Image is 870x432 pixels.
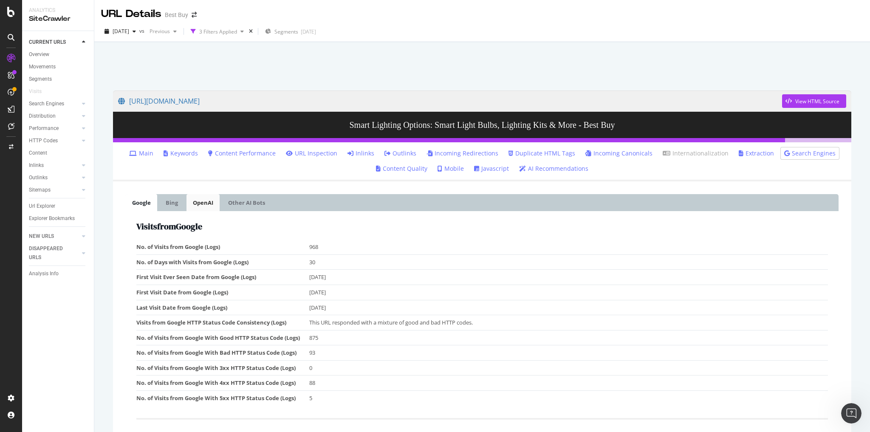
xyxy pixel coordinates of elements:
td: [DATE] [309,300,828,315]
a: [URL][DOMAIN_NAME] [118,90,782,112]
a: Analysis Info [29,269,88,278]
a: Search Engines [784,149,836,158]
td: Last Visit Date from Google (Logs) [136,300,309,315]
td: First Visit Date from Google (Logs) [136,285,309,300]
div: Performance [29,124,59,133]
a: Outlinks [29,173,79,182]
a: Other AI Bots [222,194,271,211]
button: [DATE] [101,25,139,38]
div: DISAPPEARED URLS [29,244,72,262]
a: AI Recommendations [519,164,588,173]
div: arrow-right-arrow-left [192,12,197,18]
div: 3 Filters Applied [199,28,237,35]
td: This URL responded with a mixture of good and bad HTTP codes. [309,315,828,330]
h3: Smart Lighting Options: Smart Light Bulbs, Lighting Kits & More - Best Buy [113,112,851,138]
a: Google [126,194,157,211]
button: Previous [146,25,180,38]
a: Segments [29,75,88,84]
a: Inlinks [347,149,374,158]
a: Overview [29,50,88,59]
a: Outlinks [384,149,416,158]
a: Incoming Canonicals [585,149,652,158]
span: 2025 Sep. 23rd [113,28,129,35]
div: View HTML Source [795,98,839,105]
span: Previous [146,28,170,35]
button: Segments[DATE] [262,25,319,38]
a: Movements [29,62,88,71]
a: Internationalization [663,149,729,158]
button: View HTML Source [782,94,846,108]
a: Extraction [739,149,774,158]
div: NEW URLS [29,232,54,241]
td: 0 [309,360,828,376]
a: Content Performance [208,149,276,158]
a: Content [29,149,88,158]
a: Visits [29,87,50,96]
td: No. of Visits from Google With Good HTTP Status Code (Logs) [136,330,309,345]
span: Segments [274,28,298,35]
td: No. of Visits from Google With 5xx HTTP Status Code (Logs) [136,390,309,405]
div: Sitemaps [29,186,51,195]
a: Mobile [438,164,464,173]
div: Inlinks [29,161,44,170]
div: CURRENT URLS [29,38,66,47]
a: Inlinks [29,161,79,170]
a: Explorer Bookmarks [29,214,88,223]
td: No. of Visits from Google With 4xx HTTP Status Code (Logs) [136,376,309,391]
iframe: Intercom live chat [841,403,862,424]
div: Movements [29,62,56,71]
div: times [247,27,254,36]
a: Keywords [164,149,198,158]
div: SiteCrawler [29,14,87,24]
div: Analytics [29,7,87,14]
div: Outlinks [29,173,48,182]
td: 875 [309,330,828,345]
a: Javascript [474,164,509,173]
h2: Visits from Google [136,222,828,231]
div: Distribution [29,112,56,121]
a: CURRENT URLS [29,38,79,47]
span: vs [139,27,146,34]
div: HTTP Codes [29,136,58,145]
div: Best Buy [165,11,188,19]
td: No. of Visits from Google With 3xx HTTP Status Code (Logs) [136,360,309,376]
td: [DATE] [309,270,828,285]
a: Bing [159,194,184,211]
div: Content [29,149,47,158]
a: Sitemaps [29,186,79,195]
div: URL Details [101,7,161,21]
a: Performance [29,124,79,133]
td: [DATE] [309,285,828,300]
td: 93 [309,345,828,361]
div: Visits [29,87,42,96]
div: Search Engines [29,99,64,108]
a: HTTP Codes [29,136,79,145]
a: DISAPPEARED URLS [29,244,79,262]
td: No. of Days with Visits from Google (Logs) [136,254,309,270]
a: Duplicate HTML Tags [508,149,575,158]
div: Url Explorer [29,202,55,211]
td: 88 [309,376,828,391]
a: OpenAI [186,194,220,211]
td: No. of Visits from Google (Logs) [136,240,309,254]
a: URL Inspection [286,149,337,158]
td: 968 [309,240,828,254]
td: Visits from Google HTTP Status Code Consistency (Logs) [136,315,309,330]
a: NEW URLS [29,232,79,241]
td: 5 [309,390,828,405]
td: No. of Visits from Google With Bad HTTP Status Code (Logs) [136,345,309,361]
div: [DATE] [301,28,316,35]
div: Explorer Bookmarks [29,214,75,223]
a: Search Engines [29,99,79,108]
button: 3 Filters Applied [187,25,247,38]
div: Segments [29,75,52,84]
a: Main [129,149,153,158]
a: Content Quality [376,164,427,173]
td: First Visit Ever Seen Date from Google (Logs) [136,270,309,285]
div: Overview [29,50,49,59]
a: Url Explorer [29,202,88,211]
div: Analysis Info [29,269,59,278]
td: 30 [309,254,828,270]
a: Incoming Redirections [427,149,498,158]
a: Distribution [29,112,79,121]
